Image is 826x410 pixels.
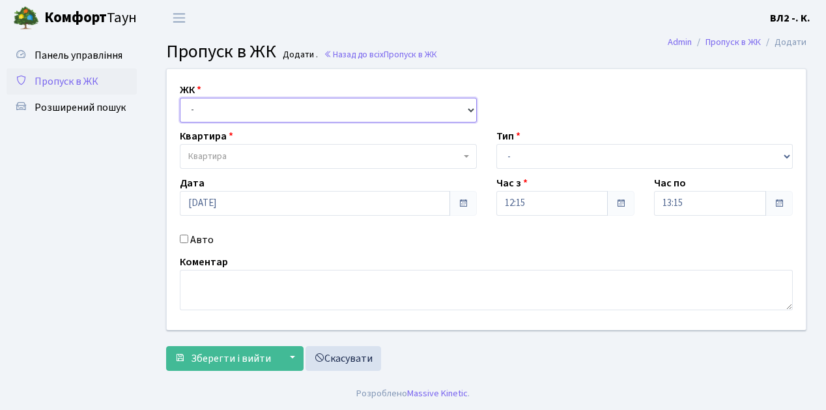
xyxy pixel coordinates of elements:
[705,35,761,49] a: Пропуск в ЖК
[306,346,381,371] a: Скасувати
[407,387,468,400] a: Massive Kinetic
[7,68,137,95] a: Пропуск в ЖК
[180,175,205,191] label: Дата
[163,7,195,29] button: Переключити навігацію
[180,128,233,144] label: Квартира
[191,351,271,366] span: Зберегти і вийти
[770,11,810,25] b: ВЛ2 -. К.
[668,35,692,49] a: Admin
[13,5,39,31] img: logo.png
[190,232,214,248] label: Авто
[35,100,126,115] span: Розширений пошук
[496,128,520,144] label: Тип
[384,48,437,61] span: Пропуск в ЖК
[188,150,227,163] span: Квартира
[44,7,137,29] span: Таун
[44,7,107,28] b: Комфорт
[7,42,137,68] a: Панель управління
[648,29,826,56] nav: breadcrumb
[35,74,98,89] span: Пропуск в ЖК
[180,254,228,270] label: Коментар
[496,175,528,191] label: Час з
[280,50,318,61] small: Додати .
[654,175,686,191] label: Час по
[180,82,201,98] label: ЖК
[35,48,122,63] span: Панель управління
[166,346,279,371] button: Зберегти і вийти
[166,38,276,65] span: Пропуск в ЖК
[761,35,806,50] li: Додати
[324,48,437,61] a: Назад до всіхПропуск в ЖК
[7,95,137,121] a: Розширений пошук
[356,387,470,401] div: Розроблено .
[770,10,810,26] a: ВЛ2 -. К.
